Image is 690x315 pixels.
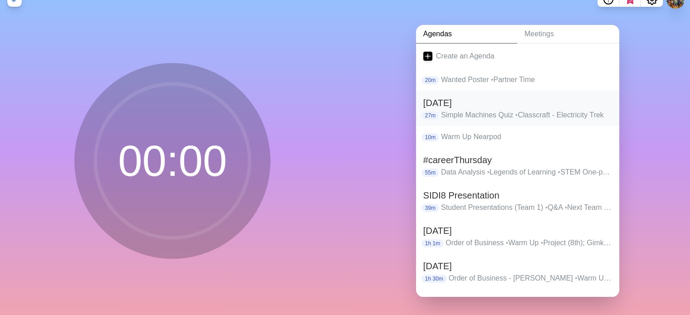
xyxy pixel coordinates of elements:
span: • [545,204,548,211]
p: 39m [421,204,439,212]
span: • [565,204,568,211]
p: Simple Machines Quiz Classcraft - Electricity Trek [441,110,612,121]
h2: [DATE] [423,224,612,237]
a: Create an Agenda [416,44,619,69]
span: • [558,168,560,176]
p: 55m [421,169,439,177]
span: • [541,239,543,247]
span: • [487,168,489,176]
h2: #careerThursday [423,153,612,167]
p: Warm Up Nearpod [441,131,612,142]
p: Order of Business Warm Up Project (8th); Gimkit (7th) MiniProject (8th); [PERSON_NAME] Model (7th... [445,237,612,248]
p: 1h 30m [421,275,447,283]
a: Agendas [416,25,517,44]
h2: [DATE] [423,259,612,273]
span: • [575,274,577,282]
p: Wanted Poster Partner Time [441,74,612,85]
span: • [506,239,509,247]
a: Meetings [517,25,619,44]
p: 27m [421,111,439,120]
p: 20m [421,76,439,84]
p: Student Presentations (Team 1) Q&A Next Team Come Up Student Presentations (Team 2) Q&A Next Team... [441,202,612,213]
span: • [515,111,518,119]
p: Order of Business - [PERSON_NAME] Warm Up - find Google Slides Practice & Game Mini-Lecture (7th)... [449,273,612,284]
span: • [491,76,494,83]
h2: SIDI8 Presentation [423,189,612,202]
p: 1h 1m [421,239,444,247]
p: Data Analysis Legends of Learning STEM One-pager [441,167,612,178]
p: 10m [421,133,439,141]
h2: [DATE] [423,96,612,110]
